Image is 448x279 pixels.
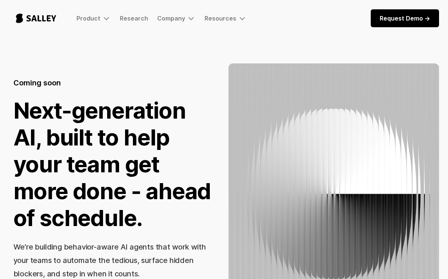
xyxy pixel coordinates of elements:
h1: Next-generation AI, built to help your team get more done - ahead of schedule. [13,97,215,231]
div: Company [157,15,185,22]
div: Resources [205,14,247,23]
div: Product [77,14,111,23]
h5: Coming soon [13,78,61,88]
div: Resources [205,15,236,22]
div: Product [77,15,100,22]
a: Research [120,15,148,22]
a: home [9,6,63,31]
div: Company [157,14,196,23]
h3: We’re building behavior-aware AI agents that work with your teams to automate the tedious, surfac... [13,242,206,278]
a: Request Demo -> [371,9,439,27]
